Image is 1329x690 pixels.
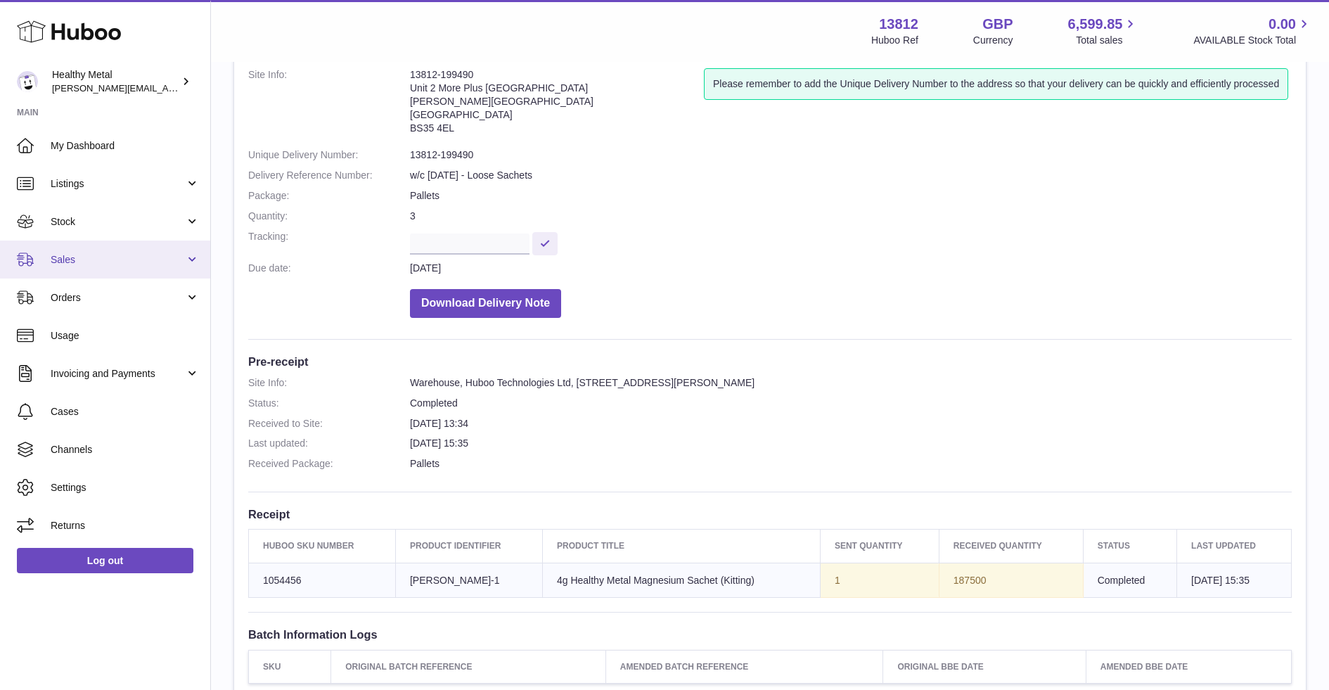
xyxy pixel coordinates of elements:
dt: Delivery Reference Number: [248,169,410,182]
dd: Completed [410,397,1292,410]
td: [DATE] 15:35 [1177,563,1292,598]
td: 1 [820,563,939,598]
td: 4g Healthy Metal Magnesium Sachet (Kitting) [542,563,820,598]
dt: Site Info: [248,376,410,390]
th: Amended Batch Reference [605,650,883,683]
a: 0.00 AVAILABLE Stock Total [1193,15,1312,47]
h3: Receipt [248,506,1292,522]
dd: 3 [410,210,1292,223]
th: Original Batch Reference [331,650,606,683]
th: Received Quantity [939,530,1083,563]
td: [PERSON_NAME]-1 [395,563,542,598]
th: Last updated [1177,530,1292,563]
dd: Warehouse, Huboo Technologies Ltd, [STREET_ADDRESS][PERSON_NAME] [410,376,1292,390]
td: 1054456 [249,563,396,598]
h3: Batch Information Logs [248,627,1292,642]
th: Product title [542,530,820,563]
strong: 13812 [879,15,918,34]
dd: Pallets [410,189,1292,203]
span: Invoicing and Payments [51,367,185,381]
dt: Received Package: [248,457,410,471]
span: Total sales [1076,34,1138,47]
div: Currency [973,34,1013,47]
span: 0.00 [1269,15,1296,34]
address: 13812-199490 Unit 2 More Plus [GEOGRAPHIC_DATA] [PERSON_NAME][GEOGRAPHIC_DATA] [GEOGRAPHIC_DATA] ... [410,68,704,141]
h3: Pre-receipt [248,354,1292,369]
div: Healthy Metal [52,68,179,95]
span: Listings [51,177,185,191]
dt: Last updated: [248,437,410,450]
dt: Received to Site: [248,417,410,430]
strong: GBP [982,15,1013,34]
div: Please remember to add the Unique Delivery Number to the address so that your delivery can be qui... [704,68,1288,100]
span: Orders [51,291,185,305]
dd: 13812-199490 [410,148,1292,162]
dt: Quantity: [248,210,410,223]
dd: Pallets [410,457,1292,471]
span: Sales [51,253,185,267]
dd: [DATE] [410,262,1292,275]
th: SKU [249,650,331,683]
span: Settings [51,481,200,494]
div: Huboo Ref [871,34,918,47]
span: [PERSON_NAME][EMAIL_ADDRESS][DOMAIN_NAME] [52,82,282,94]
img: jose@healthy-metal.com [17,71,38,92]
dt: Due date: [248,262,410,275]
th: Status [1083,530,1176,563]
th: Product Identifier [395,530,542,563]
span: Channels [51,443,200,456]
button: Download Delivery Note [410,289,561,318]
th: Huboo SKU Number [249,530,396,563]
span: 6,599.85 [1068,15,1123,34]
th: Sent Quantity [820,530,939,563]
span: Usage [51,329,200,343]
a: 6,599.85 Total sales [1068,15,1139,47]
th: Original BBE Date [883,650,1086,683]
span: My Dashboard [51,139,200,153]
dd: [DATE] 15:35 [410,437,1292,450]
dt: Site Info: [248,68,410,141]
span: Returns [51,519,200,532]
dt: Status: [248,397,410,410]
a: Log out [17,548,193,573]
dt: Package: [248,189,410,203]
td: Completed [1083,563,1176,598]
dt: Tracking: [248,230,410,255]
dt: Unique Delivery Number: [248,148,410,162]
span: Cases [51,405,200,419]
th: Amended BBE Date [1086,650,1291,683]
td: 187500 [939,563,1083,598]
dd: w/c [DATE] - Loose Sachets [410,169,1292,182]
span: Stock [51,215,185,229]
span: AVAILABLE Stock Total [1193,34,1312,47]
dd: [DATE] 13:34 [410,417,1292,430]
